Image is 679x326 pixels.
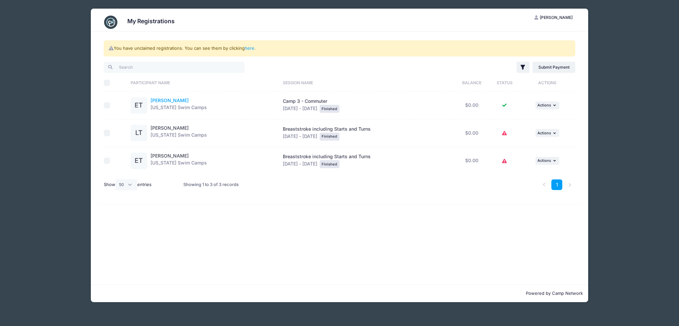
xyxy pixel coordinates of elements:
div: ET [131,153,147,169]
div: [US_STATE] Swim Camps [151,97,207,114]
img: CampNetwork [104,16,117,29]
span: Breaststroke including Starts and Turns [283,126,371,132]
a: [PERSON_NAME] [151,125,189,131]
div: [DATE] - [DATE] [283,98,450,113]
div: Finished [320,133,339,141]
select: Showentries [115,179,137,190]
a: Submit Payment [532,62,575,73]
a: [PERSON_NAME] [151,153,189,159]
button: Actions [535,101,559,109]
div: Finished [320,105,339,113]
a: ET [131,158,147,164]
th: Status: activate to sort column ascending [490,74,519,92]
label: Show entries [104,179,152,190]
input: Search [104,62,245,73]
div: [DATE] - [DATE] [283,126,450,141]
button: Actions [535,129,559,137]
div: [DATE] - [DATE] [283,153,450,168]
button: Actions [535,157,559,165]
span: Breaststroke including Starts and Turns [283,154,371,159]
a: ET [131,103,147,108]
td: $0.00 [454,119,490,147]
button: [PERSON_NAME] [529,12,579,23]
td: $0.00 [454,92,490,119]
th: Select All [104,74,127,92]
a: [PERSON_NAME] [151,98,189,103]
th: Session Name: activate to sort column ascending [280,74,454,92]
a: LT [131,130,147,136]
td: $0.00 [454,147,490,174]
span: Actions [537,103,551,107]
th: Balance: activate to sort column ascending [454,74,490,92]
div: Showing 1 to 3 of 3 records [183,177,239,192]
div: [US_STATE] Swim Camps [151,125,207,141]
div: Finished [320,160,339,168]
div: LT [131,125,147,141]
span: Camp 3 - Commuter [283,98,327,104]
span: [PERSON_NAME] [540,15,573,20]
h3: My Registrations [127,18,175,25]
p: Powered by Camp Network [96,290,583,297]
a: here [245,45,254,51]
a: 1 [551,179,562,190]
th: Participant Name: activate to sort column ascending [127,74,279,92]
span: Actions [537,131,551,135]
div: You have unclaimed registrations. You can see them by clicking . [104,40,575,56]
span: Actions [537,158,551,163]
div: [US_STATE] Swim Camps [151,153,207,169]
div: ET [131,97,147,114]
th: Actions: activate to sort column ascending [519,74,575,92]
